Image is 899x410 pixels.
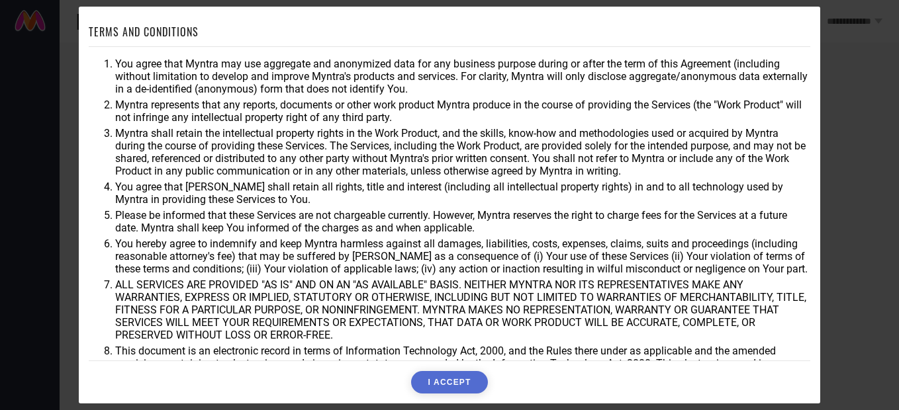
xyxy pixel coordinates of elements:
[411,371,487,393] button: I ACCEPT
[115,278,810,341] li: ALL SERVICES ARE PROVIDED "AS IS" AND ON AN "AS AVAILABLE" BASIS. NEITHER MYNTRA NOR ITS REPRESEN...
[115,127,810,177] li: Myntra shall retain the intellectual property rights in the Work Product, and the skills, know-ho...
[115,237,810,275] li: You hereby agree to indemnify and keep Myntra harmless against all damages, liabilities, costs, e...
[89,24,199,40] h1: TERMS AND CONDITIONS
[115,209,810,234] li: Please be informed that these Services are not chargeable currently. However, Myntra reserves the...
[115,181,810,206] li: You agree that [PERSON_NAME] shall retain all rights, title and interest (including all intellect...
[115,345,810,382] li: This document is an electronic record in terms of Information Technology Act, 2000, and the Rules...
[115,58,810,95] li: You agree that Myntra may use aggregate and anonymized data for any business purpose during or af...
[115,99,810,124] li: Myntra represents that any reports, documents or other work product Myntra produce in the course ...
